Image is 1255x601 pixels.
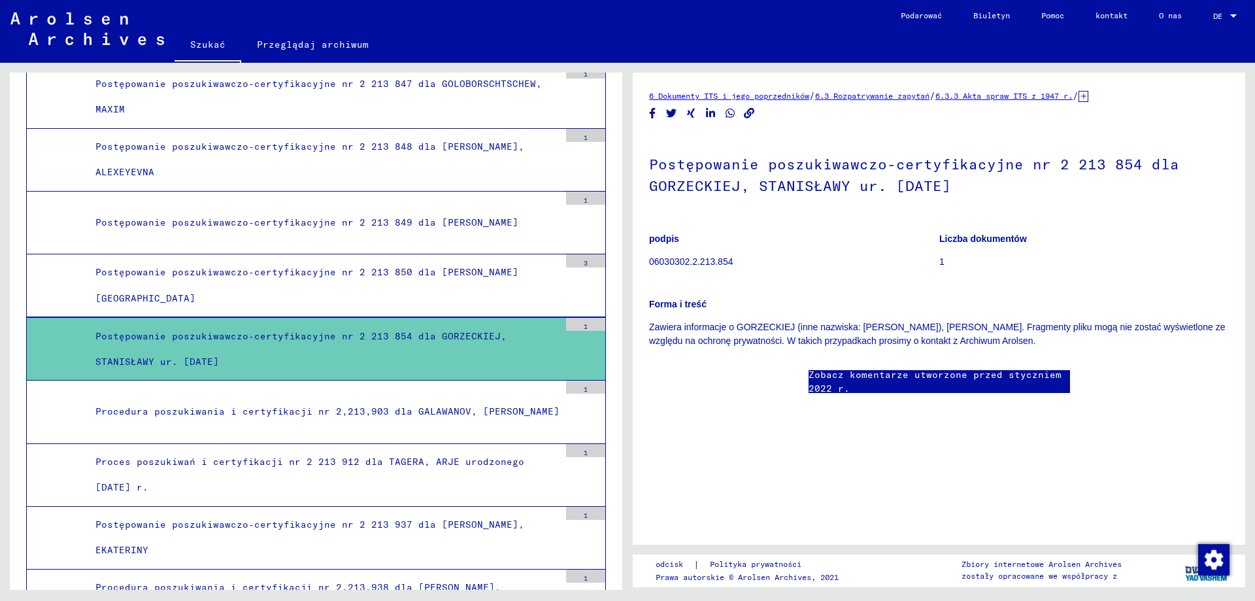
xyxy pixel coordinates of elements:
[656,572,839,582] font: Prawa autorskie © Arolsen Archives, 2021
[257,39,369,50] font: Przeglądaj archiwum
[962,559,1122,569] font: Zbiory internetowe Arolsen Archives
[1182,554,1231,587] img: yv_logo.png
[656,558,694,572] a: odcisk
[815,91,929,101] a: 6.3 Rozpatrywanie zapytań
[684,105,698,122] button: Udostępnij na Xing
[584,449,588,457] font: 1
[646,105,660,122] button: Udostępnij na Facebooku
[929,90,935,101] font: /
[724,105,737,122] button: Udostępnij na WhatsAppie
[649,322,1226,346] font: Zawiera informacje o GORZECKIEJ (inne nazwiska: [PERSON_NAME]), [PERSON_NAME]. Fragmenty pliku mo...
[1159,10,1182,20] font: O nas
[665,105,678,122] button: Udostępnij na Twitterze
[95,78,542,115] font: Postępowanie poszukiwawczo-certyfikacyjne nr 2 213 847 dla GOLOBORSCHTSCHEW, MAXIM
[584,133,588,142] font: 1
[95,216,518,228] font: Postępowanie poszukiwawczo-certyfikacyjne nr 2 213 849 dla [PERSON_NAME]
[95,266,518,303] font: Postępowanie poszukiwawczo-certyfikacyjne nr 2 213 850 dla [PERSON_NAME][GEOGRAPHIC_DATA]
[699,558,817,572] a: Polityka prywatności
[175,29,241,63] a: Szukać
[809,369,1062,394] font: Zobacz komentarze utworzone przed styczniem 2022 r.
[95,330,507,368] font: Postępowanie poszukiwawczo-certyfikacyjne nr 2 213 854 dla GORZECKIEJ, STANISŁAWY ur. [DATE]
[95,456,524,493] font: Proces poszukiwań i certyfikacji nr 2 213 912 dla TAGERA, ARJE urodzonego [DATE] r.
[10,12,164,45] img: Arolsen_neg.svg
[1041,10,1064,20] font: Pomoc
[649,155,1179,195] font: Postępowanie poszukiwawczo-certyfikacyjne nr 2 213 854 dla GORZECKIEJ, STANISŁAWY ur. [DATE]
[584,574,588,583] font: 1
[809,368,1070,396] a: Zobacz komentarze utworzone przed styczniem 2022 r.
[939,233,1027,244] font: Liczba dokumentów
[694,558,699,570] font: |
[901,10,942,20] font: Podarować
[743,105,756,122] button: Kopiuj link
[95,519,524,556] font: Postępowanie poszukiwawczo-certyfikacyjne nr 2 213 937 dla [PERSON_NAME], EKATERINY
[649,233,679,244] font: podpis
[584,385,588,394] font: 1
[710,559,801,569] font: Polityka prywatności
[584,196,588,205] font: 1
[962,571,1117,581] font: zostały opracowane we współpracy z
[241,29,384,60] a: Przeglądaj archiwum
[649,256,733,267] font: 06030302.2.213.854
[704,105,718,122] button: Udostępnij na LinkedIn
[1213,11,1222,21] font: DE
[1197,543,1229,575] div: Zmiana zgody
[584,70,588,78] font: 1
[656,559,683,569] font: odcisk
[584,322,588,331] font: 1
[1198,544,1230,575] img: Zmiana zgody
[935,91,1073,101] a: 6.3.3 Akta spraw ITS z 1947 r.
[649,91,809,101] a: 6 Dokumenty ITS i jego poprzedników
[95,141,524,178] font: Postępowanie poszukiwawczo-certyfikacyjne nr 2 213 848 dla [PERSON_NAME], ALEXEYEVNA
[809,90,815,101] font: /
[939,256,945,267] font: 1
[190,39,226,50] font: Szukać
[584,259,588,267] font: 3
[649,299,707,309] font: Forma i treść
[95,405,560,417] font: Procedura poszukiwania i certyfikacji nr 2,213,903 dla GALAWANOV, [PERSON_NAME]
[1073,90,1079,101] font: /
[973,10,1010,20] font: Biuletyn
[584,511,588,520] font: 1
[1096,10,1128,20] font: kontakt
